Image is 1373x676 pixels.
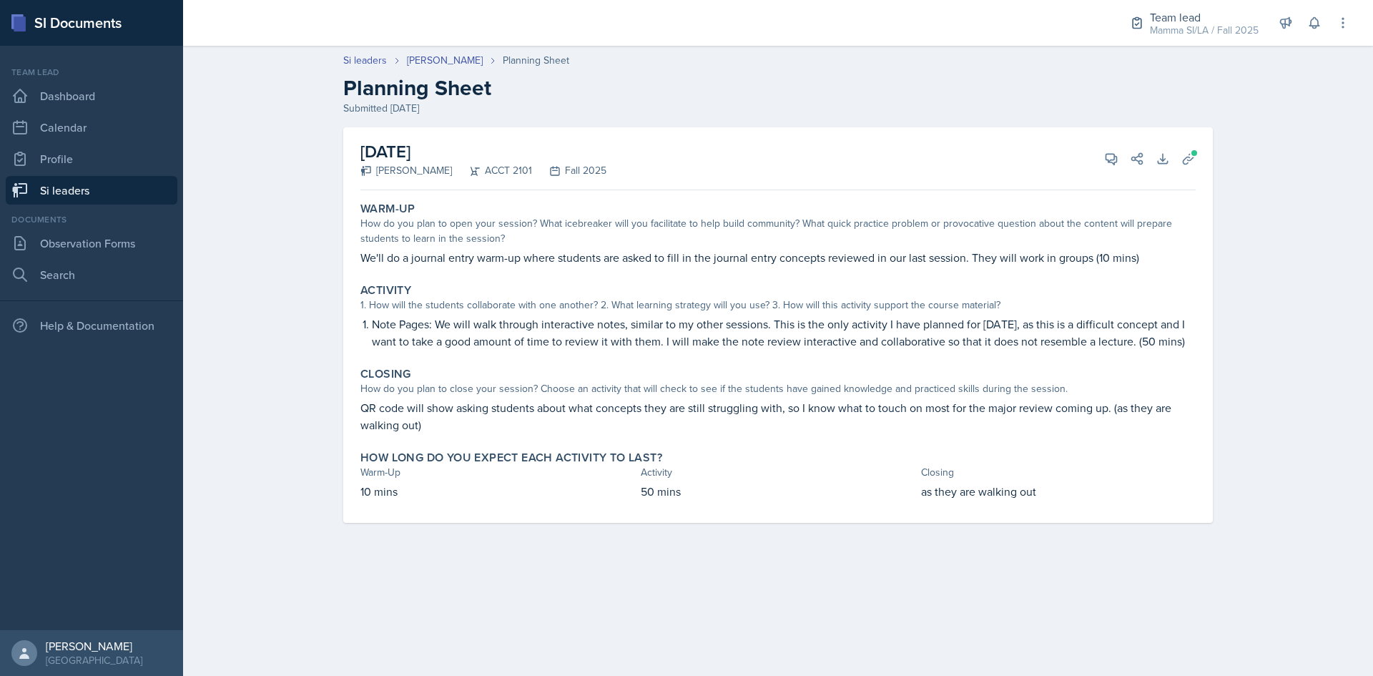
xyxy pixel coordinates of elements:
div: Activity [641,465,915,480]
div: Closing [921,465,1196,480]
div: [PERSON_NAME] [46,639,142,653]
div: 1. How will the students collaborate with one another? 2. What learning strategy will you use? 3.... [360,298,1196,313]
label: Closing [360,367,411,381]
a: Si leaders [343,53,387,68]
div: How do you plan to open your session? What icebreaker will you facilitate to help build community... [360,216,1196,246]
a: Observation Forms [6,229,177,258]
div: Team lead [1150,9,1259,26]
p: 10 mins [360,483,635,500]
div: Fall 2025 [532,163,606,178]
div: Planning Sheet [503,53,569,68]
div: Mamma SI/LA / Fall 2025 [1150,23,1259,38]
div: ACCT 2101 [452,163,532,178]
h2: [DATE] [360,139,606,165]
div: [GEOGRAPHIC_DATA] [46,653,142,667]
div: Help & Documentation [6,311,177,340]
div: Warm-Up [360,465,635,480]
p: 50 mins [641,483,915,500]
p: We'll do a journal entry warm-up where students are asked to fill in the journal entry concepts r... [360,249,1196,266]
div: [PERSON_NAME] [360,163,452,178]
div: Documents [6,213,177,226]
a: Dashboard [6,82,177,110]
label: Warm-Up [360,202,415,216]
a: Si leaders [6,176,177,205]
a: Search [6,260,177,289]
p: Note Pages: We will walk through interactive notes, similar to my other sessions. This is the onl... [372,315,1196,350]
h2: Planning Sheet [343,75,1213,101]
label: How long do you expect each activity to last? [360,451,662,465]
div: How do you plan to close your session? Choose an activity that will check to see if the students ... [360,381,1196,396]
a: [PERSON_NAME] [407,53,483,68]
div: Team lead [6,66,177,79]
a: Profile [6,144,177,173]
p: as they are walking out [921,483,1196,500]
label: Activity [360,283,411,298]
a: Calendar [6,113,177,142]
p: QR code will show asking students about what concepts they are still struggling with, so I know w... [360,399,1196,433]
div: Submitted [DATE] [343,101,1213,116]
